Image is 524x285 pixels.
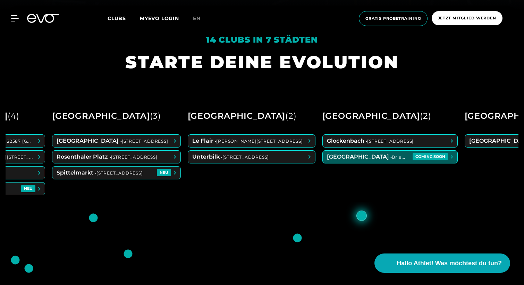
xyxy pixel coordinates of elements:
button: Hallo Athlet! Was möchtest du tun? [374,253,510,273]
span: Clubs [108,15,126,21]
a: Gratis Probetraining [357,11,430,26]
div: [GEOGRAPHIC_DATA] [52,108,161,124]
div: [GEOGRAPHIC_DATA] [188,108,297,124]
a: Jetzt Mitglied werden [430,11,505,26]
div: [GEOGRAPHIC_DATA] [322,108,431,124]
span: ( 2 ) [285,111,296,121]
span: en [193,15,201,21]
span: ( 3 ) [150,111,161,121]
a: en [193,15,209,23]
em: 14 Clubs in 7 Städten [206,35,318,45]
a: MYEVO LOGIN [140,15,179,21]
span: ( 4 ) [8,111,19,121]
span: Jetzt Mitglied werden [438,15,496,21]
span: Hallo Athlet! Was möchtest du tun? [397,259,502,268]
span: ( 2 ) [420,111,431,121]
a: Clubs [108,15,140,21]
h1: STARTE DEINE EVOLUTION [125,51,399,73]
span: Gratis Probetraining [365,16,421,21]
